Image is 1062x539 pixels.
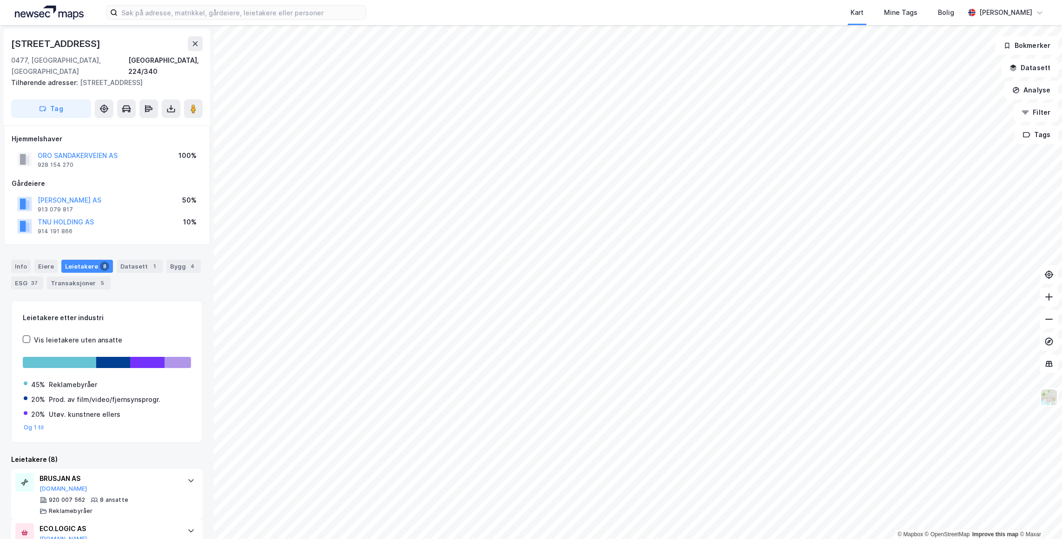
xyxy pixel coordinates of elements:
div: Gårdeiere [12,178,202,189]
div: Kontrollprogram for chat [1016,494,1062,539]
div: Info [11,260,31,273]
div: Reklamebyråer [49,507,93,515]
img: Z [1040,388,1058,406]
div: 8 [100,262,109,271]
div: Prod. av film/video/fjernsynsprogr. [49,394,160,405]
div: Utøv. kunstnere ellers [49,409,120,420]
div: Vis leietakere uten ansatte [34,335,122,346]
button: Datasett [1002,59,1058,77]
div: 914 191 866 [38,228,73,235]
div: Hjemmelshaver [12,133,202,145]
div: 1 [150,262,159,271]
div: Reklamebyråer [49,379,97,390]
div: 8 ansatte [100,496,128,504]
div: Transaksjoner [47,276,111,289]
div: 100% [178,150,197,161]
div: Leietakere etter industri [23,312,191,323]
div: [STREET_ADDRESS] [11,36,102,51]
button: Analyse [1004,81,1058,99]
a: Improve this map [972,531,1018,538]
button: Bokmerker [996,36,1058,55]
input: Søk på adresse, matrikkel, gårdeiere, leietakere eller personer [118,6,366,20]
span: Tilhørende adresser: [11,79,80,86]
a: OpenStreetMap [925,531,970,538]
div: 920 007 562 [49,496,85,504]
iframe: Chat Widget [1016,494,1062,539]
div: [PERSON_NAME] [979,7,1032,18]
div: 10% [183,217,197,228]
div: [STREET_ADDRESS] [11,77,195,88]
div: Kart [851,7,864,18]
div: BRUSJAN AS [40,473,178,484]
div: Bolig [938,7,954,18]
button: Filter [1014,103,1058,122]
div: 20% [31,394,45,405]
div: Eiere [34,260,58,273]
img: logo.a4113a55bc3d86da70a041830d287a7e.svg [15,6,84,20]
div: 0477, [GEOGRAPHIC_DATA], [GEOGRAPHIC_DATA] [11,55,128,77]
div: Leietakere [61,260,113,273]
div: 45% [31,379,45,390]
div: 928 154 270 [38,161,73,169]
div: 50% [182,195,197,206]
button: [DOMAIN_NAME] [40,485,87,493]
div: Mine Tags [884,7,917,18]
button: Og 1 til [24,424,44,431]
div: Leietakere (8) [11,454,203,465]
button: Tags [1015,125,1058,144]
button: Tag [11,99,91,118]
div: 4 [188,262,197,271]
div: 5 [98,278,107,288]
div: ESG [11,276,43,289]
div: Bygg [166,260,201,273]
a: Mapbox [897,531,923,538]
div: 913 079 817 [38,206,73,213]
div: [GEOGRAPHIC_DATA], 224/340 [128,55,203,77]
div: 20% [31,409,45,420]
div: ECO.LOGIC AS [40,523,178,534]
div: Datasett [117,260,163,273]
div: 37 [29,278,40,288]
